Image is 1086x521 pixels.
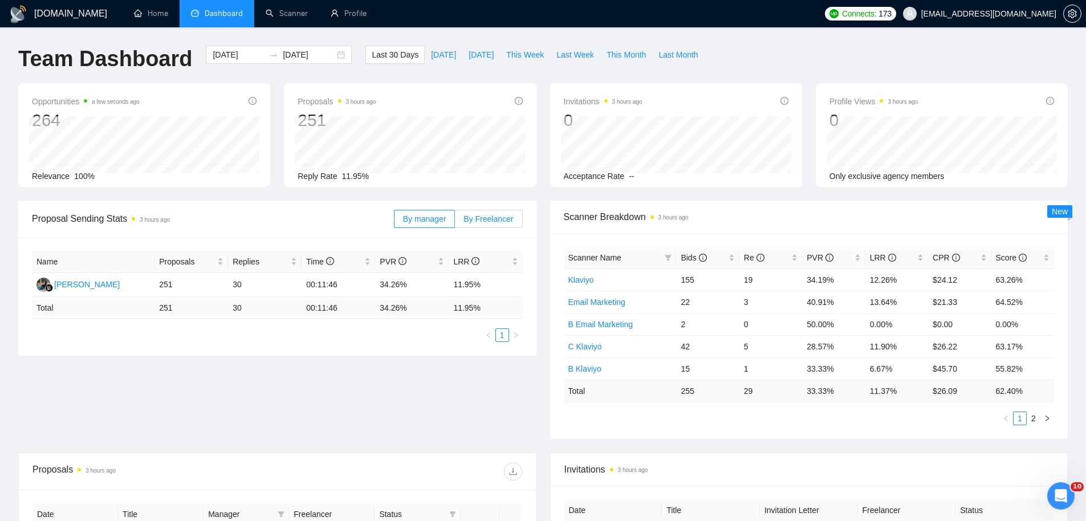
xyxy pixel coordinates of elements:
button: right [509,328,523,342]
td: 62.40 % [991,380,1054,402]
span: info-circle [952,254,960,262]
td: 11.95% [449,273,522,297]
a: B Klaviyo [568,364,601,373]
td: 34.26 % [375,297,449,319]
a: userProfile [331,9,367,18]
button: Last Week [550,46,600,64]
td: 15 [676,357,739,380]
td: 255 [676,380,739,402]
span: Profile Views [829,95,918,108]
td: 251 [154,297,228,319]
span: info-circle [888,254,896,262]
time: 3 hours ago [346,99,376,105]
button: This Week [500,46,550,64]
button: [DATE] [462,46,500,64]
time: 3 hours ago [612,99,642,105]
td: $0.00 [928,313,991,335]
span: 11.95% [342,172,369,181]
td: Total [564,380,677,402]
span: Invitations [564,95,642,108]
td: 34.26% [375,273,449,297]
img: logo [9,5,27,23]
span: right [513,332,519,339]
span: 10 [1071,482,1084,491]
td: 11.90% [865,335,928,357]
span: info-circle [780,97,788,105]
li: Previous Page [999,412,1013,425]
td: 33.33% [802,357,865,380]
td: 22 [676,291,739,313]
time: 3 hours ago [888,99,918,105]
span: By Freelancer [463,214,513,223]
span: Connects: [842,7,876,20]
span: 173 [878,7,891,20]
span: Relevance [32,172,70,181]
span: Scanner Name [568,253,621,262]
span: 100% [74,172,95,181]
span: info-circle [471,257,479,265]
td: 13.64% [865,291,928,313]
div: [PERSON_NAME] [54,278,120,291]
span: By manager [403,214,446,223]
span: Re [744,253,764,262]
td: 5 [739,335,802,357]
span: dashboard [191,9,199,17]
button: right [1040,412,1054,425]
time: a few seconds ago [92,99,139,105]
span: to [269,50,278,59]
h1: Team Dashboard [18,46,192,72]
span: info-circle [398,257,406,265]
button: left [482,328,495,342]
td: 64.52% [991,291,1054,313]
a: 1 [1014,412,1026,425]
span: Proposal Sending Stats [32,211,394,226]
td: 19 [739,268,802,291]
span: info-circle [825,254,833,262]
li: Previous Page [482,328,495,342]
td: 11.95 % [449,297,522,319]
td: $21.33 [928,291,991,313]
td: $45.70 [928,357,991,380]
th: Proposals [154,251,228,273]
input: End date [283,48,335,61]
span: Acceptance Rate [564,172,625,181]
td: 30 [228,273,302,297]
td: 11.37 % [865,380,928,402]
td: 155 [676,268,739,291]
span: Dashboard [205,9,243,18]
span: swap-right [269,50,278,59]
a: homeHome [134,9,168,18]
iframe: Intercom live chat [1047,482,1075,510]
span: info-circle [515,97,523,105]
img: upwork-logo.png [829,9,839,18]
td: $26.22 [928,335,991,357]
td: 0.00% [991,313,1054,335]
img: SS [36,278,51,292]
th: Replies [228,251,302,273]
li: Next Page [1040,412,1054,425]
td: 12.26% [865,268,928,291]
span: Status [379,508,444,520]
span: PVR [380,257,406,266]
span: download [505,467,522,476]
time: 3 hours ago [140,217,170,223]
input: Start date [213,48,265,61]
time: 3 hours ago [658,214,689,221]
span: -- [629,172,634,181]
span: Opportunities [32,95,140,108]
button: Last Month [652,46,704,64]
span: This Week [506,48,544,61]
span: New [1052,207,1068,216]
span: info-circle [1019,254,1027,262]
span: Scanner Breakdown [564,210,1055,224]
td: 33.33 % [802,380,865,402]
div: Proposals [32,462,277,481]
a: 1 [496,329,509,341]
td: 6.67% [865,357,928,380]
span: user [906,10,914,18]
li: Next Page [509,328,523,342]
td: Total [32,297,154,319]
span: info-circle [326,257,334,265]
span: Last 30 Days [372,48,418,61]
time: 3 hours ago [618,467,648,473]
